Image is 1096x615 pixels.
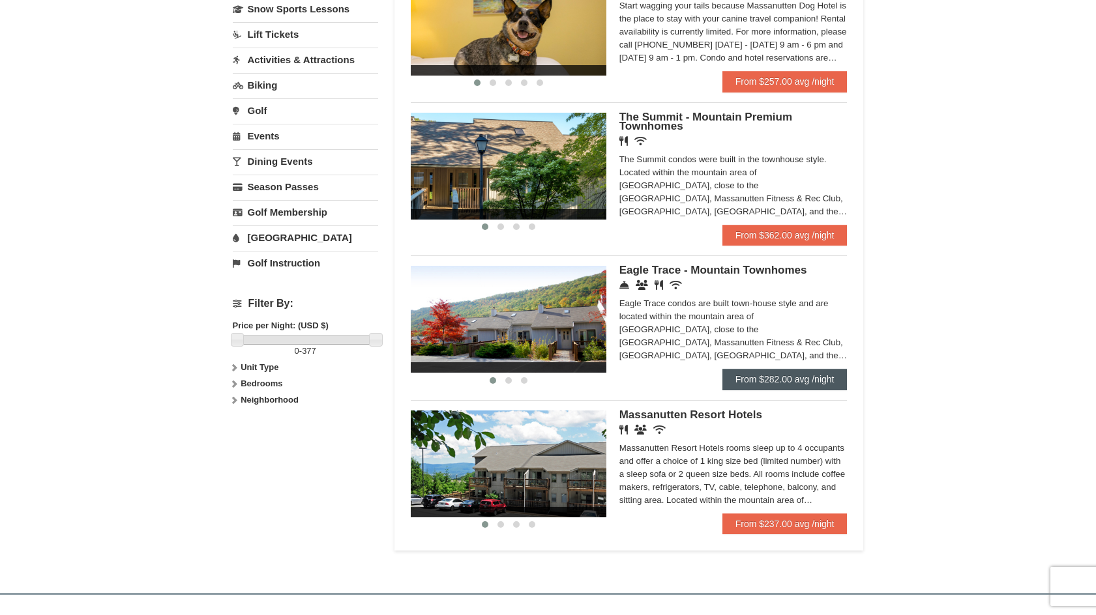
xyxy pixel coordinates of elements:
[233,73,378,97] a: Biking
[233,345,378,358] label: -
[241,379,282,388] strong: Bedrooms
[619,280,629,290] i: Concierge Desk
[295,346,299,356] span: 0
[233,98,378,122] a: Golf
[241,395,299,405] strong: Neighborhood
[619,442,848,507] div: Massanutten Resort Hotels rooms sleep up to 4 occupants and offer a choice of 1 king size bed (li...
[619,425,628,435] i: Restaurant
[634,425,647,435] i: Banquet Facilities
[619,264,807,276] span: Eagle Trace - Mountain Townhomes
[619,111,792,132] span: The Summit - Mountain Premium Townhomes
[233,225,378,250] a: [GEOGRAPHIC_DATA]
[233,48,378,72] a: Activities & Attractions
[302,346,316,356] span: 377
[619,153,848,218] div: The Summit condos were built in the townhouse style. Located within the mountain area of [GEOGRAP...
[722,71,848,92] a: From $257.00 avg /night
[722,513,848,534] a: From $237.00 avg /night
[241,362,278,372] strong: Unit Type
[233,251,378,275] a: Golf Instruction
[233,175,378,199] a: Season Passes
[722,369,848,390] a: From $282.00 avg /night
[233,200,378,224] a: Golf Membership
[653,425,666,435] i: Wireless Internet (free)
[634,136,647,146] i: Wireless Internet (free)
[722,225,848,246] a: From $362.00 avg /night
[233,321,329,330] strong: Price per Night: (USD $)
[233,298,378,309] h4: Filter By:
[619,136,628,146] i: Restaurant
[619,297,848,362] div: Eagle Trace condos are built town-house style and are located within the mountain area of [GEOGRA...
[233,149,378,173] a: Dining Events
[636,280,648,290] i: Conference Facilities
[233,124,378,148] a: Events
[655,280,663,290] i: Restaurant
[619,408,762,421] span: Massanutten Resort Hotels
[670,280,682,290] i: Wireless Internet (free)
[233,22,378,46] a: Lift Tickets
